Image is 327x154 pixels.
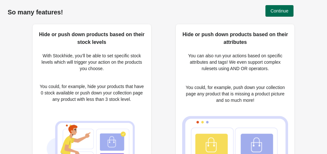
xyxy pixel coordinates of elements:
[39,31,145,46] h2: Hide or push down products based on their stock levels
[182,53,288,72] p: You can also run your actions based on specific attributes and tags! We even support complex rule...
[39,83,145,102] p: You could, for example, hide your products that have 0 stock available or push down your collecti...
[8,8,319,16] h1: So many features!
[265,5,294,17] button: Continue
[182,84,288,103] p: You could, for example, push down your collection page any product that is missing a product pict...
[39,53,145,72] p: With Stockhide, you’ll be able to set specific stock levels which will trigger your action on the...
[182,31,288,46] h2: Hide or push down products based on their attributes
[271,8,288,13] span: Continue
